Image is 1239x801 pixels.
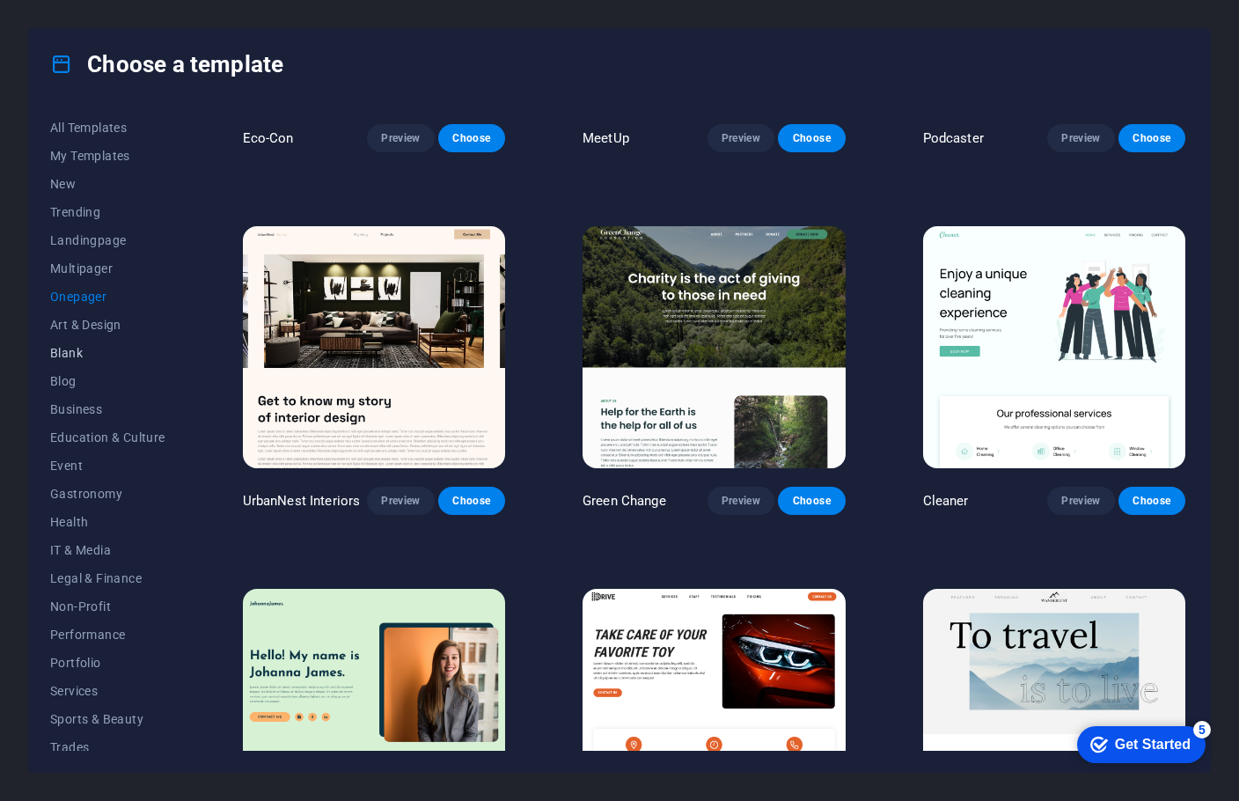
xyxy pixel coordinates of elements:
span: Sports & Beauty [50,712,165,726]
span: Health [50,515,165,529]
span: Preview [1061,131,1100,145]
span: Preview [381,494,420,508]
span: Choose [1133,131,1171,145]
span: Preview [722,494,760,508]
button: Non-Profit [50,592,165,621]
span: Education & Culture [50,430,165,445]
span: Performance [50,628,165,642]
button: Performance [50,621,165,649]
button: Business [50,395,165,423]
button: Choose [1118,487,1185,515]
button: Health [50,508,165,536]
button: Trades [50,733,165,761]
button: Sports & Beauty [50,705,165,733]
button: Portfolio [50,649,165,677]
button: Gastronomy [50,480,165,508]
span: IT & Media [50,543,165,557]
button: Preview [367,487,434,515]
span: Event [50,459,165,473]
span: Blank [50,346,165,360]
button: Services [50,677,165,705]
img: Cleaner [923,226,1185,468]
span: Preview [381,131,420,145]
p: Green Change [583,492,666,510]
span: Gastronomy [50,487,165,501]
button: Preview [707,487,774,515]
button: Trending [50,198,165,226]
span: Business [50,402,165,416]
span: New [50,177,165,191]
button: Event [50,452,165,480]
div: Get Started [52,19,128,35]
span: All Templates [50,121,165,135]
button: All Templates [50,114,165,142]
p: UrbanNest Interiors [243,492,361,510]
h4: Choose a template [50,50,283,78]
span: Services [50,684,165,698]
img: UrbanNest Interiors [243,226,505,468]
span: Onepager [50,290,165,304]
p: MeetUp [583,129,629,147]
span: Art & Design [50,318,165,332]
button: Onepager [50,283,165,311]
span: Preview [722,131,760,145]
button: Landingpage [50,226,165,254]
div: Get Started 5 items remaining, 0% complete [14,9,143,46]
button: Choose [1118,124,1185,152]
button: Preview [367,124,434,152]
button: Choose [438,124,505,152]
button: Education & Culture [50,423,165,452]
p: Eco-Con [243,129,294,147]
span: Choose [792,131,831,145]
span: Choose [452,494,491,508]
button: Preview [1047,487,1114,515]
span: Trades [50,740,165,754]
span: Choose [1133,494,1171,508]
button: Multipager [50,254,165,283]
button: New [50,170,165,198]
button: Choose [778,124,845,152]
span: Legal & Finance [50,571,165,585]
span: Landingpage [50,233,165,247]
span: Portfolio [50,656,165,670]
span: Choose [792,494,831,508]
button: Choose [778,487,845,515]
img: Green Change [583,226,845,468]
button: Choose [438,487,505,515]
p: Cleaner [923,492,969,510]
button: Blank [50,339,165,367]
button: Blog [50,367,165,395]
button: IT & Media [50,536,165,564]
span: Blog [50,374,165,388]
span: Trending [50,205,165,219]
span: Multipager [50,261,165,276]
p: Podcaster [923,129,984,147]
span: Choose [452,131,491,145]
button: My Templates [50,142,165,170]
div: 5 [130,4,148,21]
button: Preview [707,124,774,152]
span: Preview [1061,494,1100,508]
span: Non-Profit [50,599,165,614]
button: Art & Design [50,311,165,339]
button: Legal & Finance [50,564,165,592]
button: Preview [1047,124,1114,152]
span: My Templates [50,149,165,163]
